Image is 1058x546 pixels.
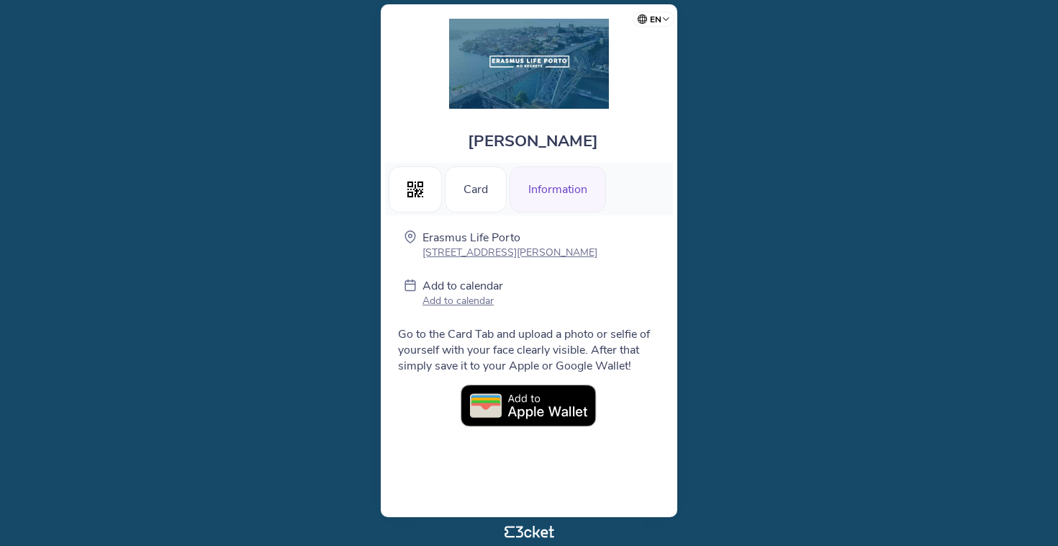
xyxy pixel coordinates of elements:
a: Erasmus Life Porto [STREET_ADDRESS][PERSON_NAME] [422,230,597,259]
a: Information [510,180,606,196]
a: Add to calendar Add to calendar [422,278,503,310]
p: Add to calendar [422,294,503,308]
p: Add to calendar [422,278,503,294]
div: Information [510,166,606,212]
span: Go to the Card Tab and upload a photo or selfie of yourself with your face clearly visible. After... [398,326,650,374]
p: Erasmus Life Porto [422,230,597,246]
a: Card [445,180,507,196]
img: Erasmus Life Porto Card 25/26 [449,19,609,109]
div: Card [445,166,507,212]
span: [PERSON_NAME] [468,130,598,152]
p: [STREET_ADDRESS][PERSON_NAME] [422,246,597,259]
img: EN_Add_to_Apple_Wallet.7a057787.svg [461,385,597,428]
